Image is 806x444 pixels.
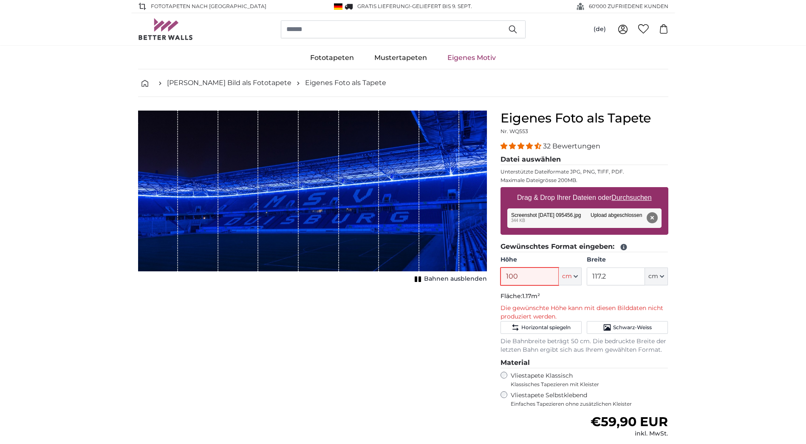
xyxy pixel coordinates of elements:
button: cm [645,268,668,285]
p: Die Bahnbreite beträgt 50 cm. Die bedruckte Breite der letzten Bahn ergibt sich aus Ihrem gewählt... [501,337,668,354]
span: Horizontal spiegeln [521,324,571,331]
span: GRATIS Lieferung! [357,3,410,9]
nav: breadcrumbs [138,69,668,97]
span: Fototapeten nach [GEOGRAPHIC_DATA] [151,3,266,10]
legend: Datei auswählen [501,154,668,165]
button: Horizontal spiegeln [501,321,582,334]
a: [PERSON_NAME] Bild als Fototapete [167,78,291,88]
span: Nr. WQ553 [501,128,528,134]
span: - [410,3,472,9]
span: Einfaches Tapezieren ohne zusätzlichen Kleister [511,401,668,407]
div: 1 of 1 [138,111,487,285]
span: Schwarz-Weiss [613,324,652,331]
span: 32 Bewertungen [543,142,600,150]
div: inkl. MwSt. [591,430,668,438]
button: Schwarz-Weiss [587,321,668,334]
a: Eigenes Foto als Tapete [305,78,386,88]
span: 60'000 ZUFRIEDENE KUNDEN [589,3,668,10]
span: €59,90 EUR [591,414,668,430]
u: Durchsuchen [611,194,651,201]
span: Geliefert bis 9. Sept. [412,3,472,9]
p: Fläche: [501,292,668,301]
span: cm [648,272,658,281]
label: Breite [587,256,668,264]
span: Bahnen ausblenden [424,275,487,283]
button: cm [559,268,582,285]
a: Mustertapeten [364,47,437,69]
h1: Eigenes Foto als Tapete [501,111,668,126]
img: Deutschland [334,3,342,10]
label: Höhe [501,256,582,264]
legend: Material [501,358,668,368]
p: Maximale Dateigrösse 200MB. [501,177,668,184]
a: Eigenes Motiv [437,47,506,69]
img: Betterwalls [138,18,193,40]
label: Vliestapete Klassisch [511,372,661,388]
label: Drag & Drop Ihrer Dateien oder [514,189,655,206]
p: Unterstützte Dateiformate JPG, PNG, TIFF, PDF. [501,168,668,175]
p: Die gewünschte Höhe kann mit diesen Bilddaten nicht produziert werden. [501,304,668,321]
span: 4.31 stars [501,142,543,150]
span: cm [562,272,572,281]
button: (de) [587,22,613,37]
span: Klassisches Tapezieren mit Kleister [511,381,661,388]
a: Fototapeten [300,47,364,69]
label: Vliestapete Selbstklebend [511,391,668,407]
button: Bahnen ausblenden [412,273,487,285]
span: 1.17m² [522,292,540,300]
legend: Gewünschtes Format eingeben: [501,242,668,252]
